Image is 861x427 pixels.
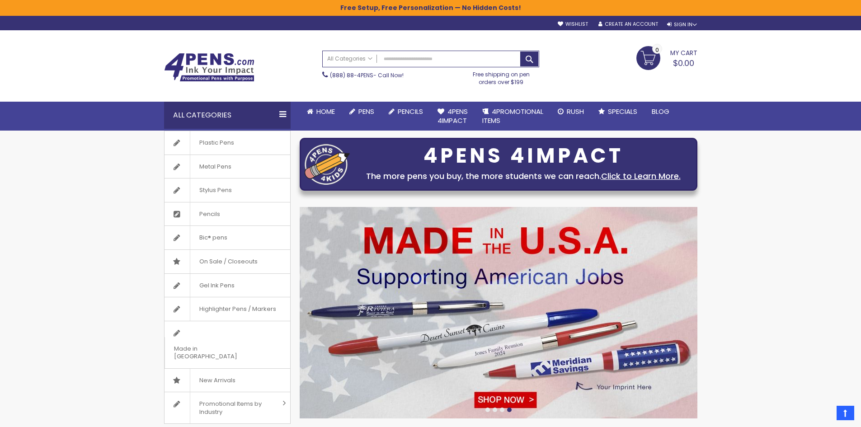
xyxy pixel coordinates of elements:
div: 4PENS 4IMPACT [354,146,692,165]
a: Create an Account [598,21,658,28]
a: Specials [591,102,645,122]
a: Stylus Pens [165,178,290,202]
span: Stylus Pens [190,178,241,202]
div: All Categories [164,102,291,129]
span: - Call Now! [330,71,404,79]
div: Sign In [667,21,697,28]
a: Pens [342,102,381,122]
span: On Sale / Closeouts [190,250,267,273]
a: 4Pens4impact [430,102,475,131]
a: (888) 88-4PENS [330,71,373,79]
span: $0.00 [673,57,694,69]
span: Blog [652,107,669,116]
a: Home [300,102,342,122]
span: Highlighter Pens / Markers [190,297,285,321]
a: On Sale / Closeouts [165,250,290,273]
span: Home [316,107,335,116]
a: Click to Learn More. [601,170,681,182]
a: Highlighter Pens / Markers [165,297,290,321]
a: 4PROMOTIONALITEMS [475,102,550,131]
a: Plastic Pens [165,131,290,155]
span: Pencils [398,107,423,116]
a: Bic® pens [165,226,290,249]
a: $0.00 0 [636,46,697,69]
img: 4Pens Custom Pens and Promotional Products [164,53,254,82]
img: four_pen_logo.png [305,144,350,185]
img: /custom-pens/usa-made-pens.html [300,207,697,418]
iframe: Google Customer Reviews [786,403,861,427]
a: Blog [645,102,677,122]
a: Metal Pens [165,155,290,178]
a: Rush [550,102,591,122]
span: 4Pens 4impact [438,107,468,125]
span: Bic® pens [190,226,236,249]
span: All Categories [327,55,372,62]
span: Metal Pens [190,155,240,178]
span: 4PROMOTIONAL ITEMS [482,107,543,125]
div: The more pens you buy, the more students we can reach. [354,170,692,183]
a: Pencils [381,102,430,122]
span: Promotional Items by Industry [190,392,279,423]
a: All Categories [323,51,377,66]
a: Wishlist [558,21,588,28]
a: New Arrivals [165,369,290,392]
div: Free shipping on pen orders over $199 [463,67,539,85]
span: Pens [358,107,374,116]
span: Pencils [190,202,229,226]
span: Made in [GEOGRAPHIC_DATA] [165,337,268,368]
span: Specials [608,107,637,116]
span: Gel Ink Pens [190,274,244,297]
a: Promotional Items by Industry [165,392,290,423]
a: Pencils [165,202,290,226]
a: Made in [GEOGRAPHIC_DATA] [165,321,290,368]
span: 0 [655,46,659,54]
span: Rush [567,107,584,116]
span: Plastic Pens [190,131,243,155]
span: New Arrivals [190,369,245,392]
a: Gel Ink Pens [165,274,290,297]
